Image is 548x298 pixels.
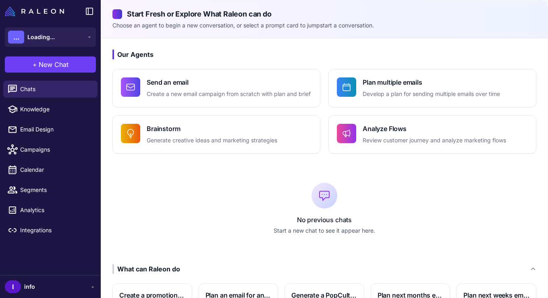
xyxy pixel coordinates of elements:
button: Plan multiple emailsDevelop a plan for sending multiple emails over time [328,69,536,107]
span: Campaigns [20,145,91,154]
button: Send an emailCreate a new email campaign from scratch with plan and brief [112,69,320,107]
div: ... [8,31,24,44]
button: ...Loading... [5,27,96,47]
span: Knowledge [20,105,91,114]
a: Knowledge [3,101,98,118]
span: Loading... [27,33,55,42]
h4: Plan multiple emails [363,77,500,87]
a: Chats [3,81,98,98]
a: Analytics [3,202,98,219]
span: Segments [20,185,91,194]
a: Calendar [3,161,98,178]
h2: Start Fresh or Explore What Raleon can do [112,8,536,19]
p: Choose an agent to begin a new conversation, or select a prompt card to jumpstart a conversation. [112,21,536,30]
span: Chats [20,85,91,94]
a: Integrations [3,222,98,239]
button: BrainstormGenerate creative ideas and marketing strategies [112,115,320,154]
span: Email Design [20,125,91,134]
a: Email Design [3,121,98,138]
a: Campaigns [3,141,98,158]
img: Raleon Logo [5,6,64,16]
span: + [33,60,37,69]
a: Raleon Logo [5,6,67,16]
span: info [24,282,35,291]
p: Start a new chat to see it appear here. [112,226,536,235]
p: Create a new email campaign from scratch with plan and brief [147,90,311,99]
span: Analytics [20,206,91,215]
a: Segments [3,181,98,198]
span: New Chat [39,60,68,69]
button: Analyze FlowsReview customer journey and analyze marketing flows [328,115,536,154]
h4: Send an email [147,77,311,87]
span: Integrations [20,226,91,235]
h4: Brainstorm [147,124,277,133]
button: +New Chat [5,56,96,73]
div: I [5,280,21,293]
div: What can Raleon do [112,264,180,274]
span: Calendar [20,165,91,174]
h4: Analyze Flows [363,124,506,133]
p: Generate creative ideas and marketing strategies [147,136,277,145]
p: Review customer journey and analyze marketing flows [363,136,506,145]
p: Develop a plan for sending multiple emails over time [363,90,500,99]
h3: Our Agents [112,50,536,59]
p: No previous chats [112,215,536,225]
